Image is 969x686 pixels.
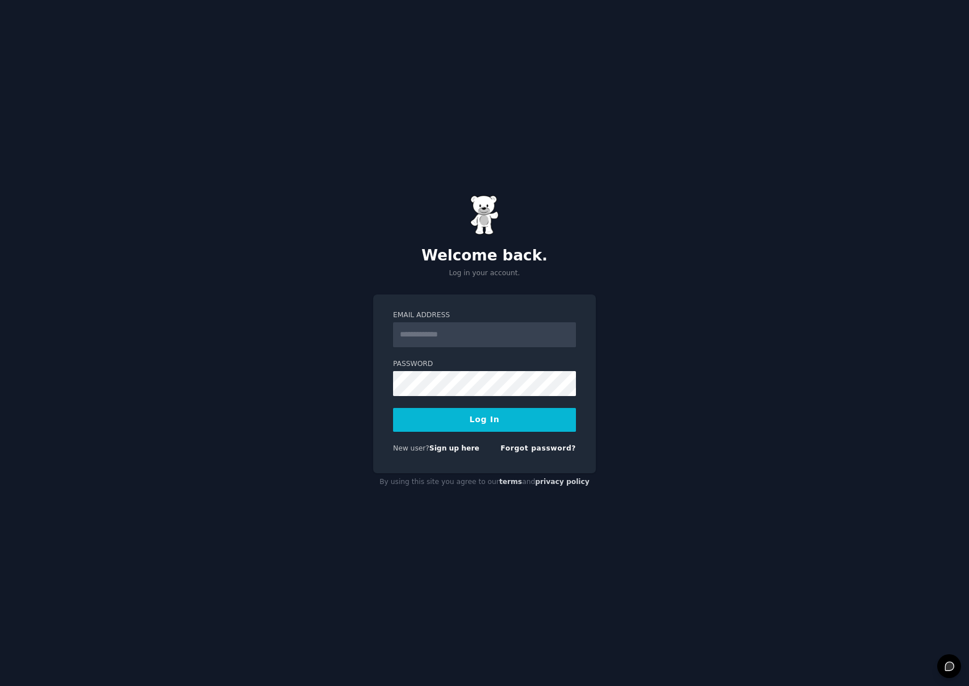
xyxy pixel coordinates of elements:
a: privacy policy [535,478,590,486]
label: Email Address [393,310,576,321]
img: Gummy Bear [470,195,499,235]
a: terms [499,478,522,486]
button: Log In [393,408,576,432]
label: Password [393,359,576,369]
span: New user? [393,444,429,452]
a: Forgot password? [500,444,576,452]
p: Log in your account. [373,268,596,279]
h2: Welcome back. [373,247,596,265]
div: By using this site you agree to our and [373,473,596,491]
a: Sign up here [429,444,479,452]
